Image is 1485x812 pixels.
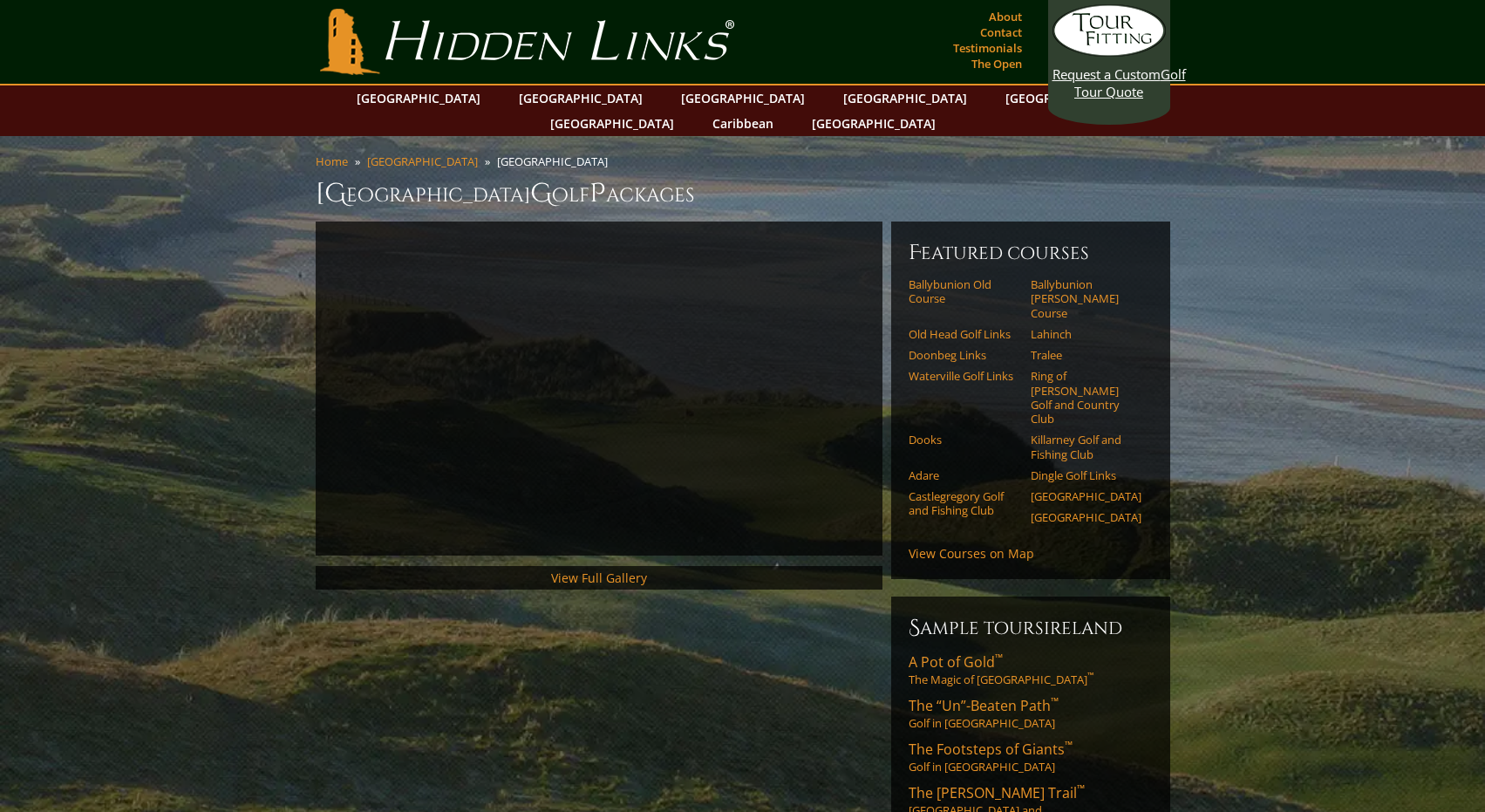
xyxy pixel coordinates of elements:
a: Ballybunion Old Course [909,277,1019,306]
a: A Pot of Gold™The Magic of [GEOGRAPHIC_DATA]™ [909,652,1153,687]
span: G [530,176,552,211]
a: View Courses on Map [909,545,1034,562]
a: View Full Gallery [551,570,647,586]
span: Request a Custom [1052,65,1161,83]
sup: ™ [1051,694,1059,709]
span: A Pot of Gold [909,652,1003,672]
a: [GEOGRAPHIC_DATA] [997,85,1138,111]
a: The Footsteps of Giants™Golf in [GEOGRAPHIC_DATA] [909,740,1153,774]
a: Request a CustomGolf Tour Quote [1052,4,1166,100]
a: [GEOGRAPHIC_DATA] [542,111,683,136]
a: Dooks [909,433,1019,447]
a: [GEOGRAPHIC_DATA] [1031,489,1141,503]
a: Adare [909,468,1019,482]
sup: ™ [1087,671,1093,682]
iframe: Sir-Nick-on-Southwest-Ireland [333,239,865,538]
h6: Sample ToursIreland [909,614,1153,642]
a: Contact [976,20,1026,44]
a: About [984,4,1026,29]
h6: Featured Courses [909,239,1153,267]
sup: ™ [1065,738,1073,753]
a: Testimonials [949,36,1026,60]
a: Ballybunion [PERSON_NAME] Course [1031,277,1141,320]
a: Dingle Golf Links [1031,468,1141,482]
a: Ring of [PERSON_NAME] Golf and Country Club [1031,369,1141,426]
a: Caribbean [704,111,782,136]
a: The “Un”-Beaten Path™Golf in [GEOGRAPHIC_DATA] [909,696,1153,731]
a: Home [316,154,348,169]
a: [GEOGRAPHIC_DATA] [672,85,814,111]
a: The Open [967,51,1026,76]
li: [GEOGRAPHIC_DATA] [497,154,615,169]
a: Castlegregory Golf and Fishing Club [909,489,1019,518]
span: The “Un”-Beaten Path [909,696,1059,715]
h1: [GEOGRAPHIC_DATA] olf ackages [316,176,1170,211]
a: [GEOGRAPHIC_DATA] [510,85,651,111]
a: [GEOGRAPHIC_DATA] [803,111,944,136]
span: The [PERSON_NAME] Trail [909,783,1085,802]
a: [GEOGRAPHIC_DATA] [367,154,478,169]
span: The Footsteps of Giants [909,740,1073,759]
a: Tralee [1031,348,1141,362]
span: P [589,176,606,211]
a: Doonbeg Links [909,348,1019,362]
sup: ™ [1077,781,1085,796]
sup: ™ [995,651,1003,665]
a: Waterville Golf Links [909,369,1019,383]
a: Old Head Golf Links [909,327,1019,341]
a: Lahinch [1031,327,1141,341]
a: [GEOGRAPHIC_DATA] [348,85,489,111]
a: [GEOGRAPHIC_DATA] [1031,510,1141,524]
a: Killarney Golf and Fishing Club [1031,433,1141,461]
a: [GEOGRAPHIC_DATA] [834,85,976,111]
